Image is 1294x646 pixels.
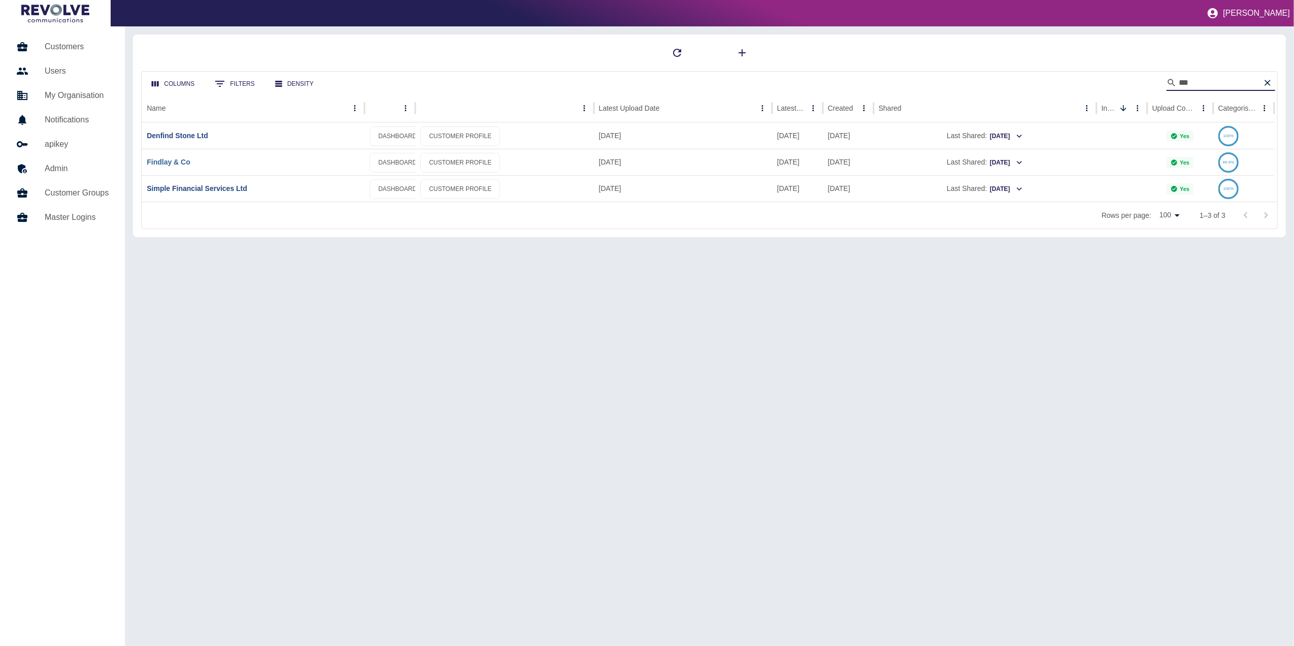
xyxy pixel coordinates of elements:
div: Name [147,104,165,112]
p: [PERSON_NAME] [1223,9,1290,18]
div: 15 Aug 2025 [594,175,772,202]
a: DASHBOARD [370,179,425,199]
div: 25 Aug 2025 [594,122,772,149]
div: 26 Aug 2025 [594,149,772,175]
p: Yes [1180,159,1189,166]
a: CUSTOMER PROFILE [420,153,500,173]
button: Latest Usage column menu [806,101,820,115]
h5: Users [45,65,109,77]
button: Clear [1260,75,1275,90]
h5: apikey [45,138,109,150]
a: My Organisation [8,83,117,108]
h5: Admin [45,163,109,175]
a: CUSTOMER PROFILE [420,126,500,146]
div: Last Shared: [879,149,1091,175]
p: Rows per page: [1102,210,1151,220]
div: Last Shared: [879,123,1091,149]
p: Yes [1180,186,1189,192]
a: DASHBOARD [370,153,425,173]
h5: My Organisation [45,89,109,102]
button: Invalid Creds column menu [1131,101,1145,115]
img: Logo [21,4,89,22]
button: [DATE] [989,128,1023,144]
div: Categorised [1218,104,1256,112]
div: 25 Aug 2025 [772,149,823,175]
a: CUSTOMER PROFILE [420,179,500,199]
button: [DATE] [989,155,1023,171]
div: 20 Aug 2025 [772,122,823,149]
div: Latest Upload Date [599,104,660,112]
h5: Customers [45,41,109,53]
button: Sort [1116,101,1131,115]
a: Admin [8,156,117,181]
a: Denfind Stone Ltd [147,132,208,140]
button: [PERSON_NAME] [1203,3,1294,23]
div: Invalid Creds [1102,104,1115,112]
button: Latest Upload Date column menu [755,101,770,115]
h5: Notifications [45,114,109,126]
div: Created [828,104,853,112]
div: Upload Complete [1152,104,1196,112]
p: 1–3 of 3 [1200,210,1225,220]
div: 04 Jul 2023 [823,149,874,175]
a: Users [8,59,117,83]
button: Created column menu [857,101,871,115]
h5: Customer Groups [45,187,109,199]
p: Yes [1180,133,1189,139]
div: Last Shared: [879,176,1091,202]
a: Customer Groups [8,181,117,205]
button: column menu [577,101,591,115]
a: Findlay & Co [147,158,190,166]
button: Upload Complete column menu [1197,101,1211,115]
text: 99.9% [1222,160,1234,165]
button: [DATE] [989,181,1023,197]
button: Show filters [207,74,262,94]
div: Shared [879,104,902,112]
a: Notifications [8,108,117,132]
div: Search [1167,75,1275,93]
button: Shared column menu [1080,101,1094,115]
button: Density [267,75,322,93]
a: Master Logins [8,205,117,230]
button: Select columns [144,75,203,93]
div: 100 [1155,208,1183,222]
button: column menu [399,101,413,115]
div: 12 Aug 2025 [772,175,823,202]
a: Simple Financial Services Ltd [147,184,247,192]
text: 100% [1223,186,1234,191]
div: Latest Usage [777,104,805,112]
a: apikey [8,132,117,156]
a: Customers [8,35,117,59]
text: 100% [1223,134,1234,138]
button: Categorised column menu [1257,101,1272,115]
div: 04 Jul 2023 [823,175,874,202]
div: 04 Jul 2023 [823,122,874,149]
a: DASHBOARD [370,126,425,146]
button: Name column menu [348,101,362,115]
h5: Master Logins [45,211,109,223]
